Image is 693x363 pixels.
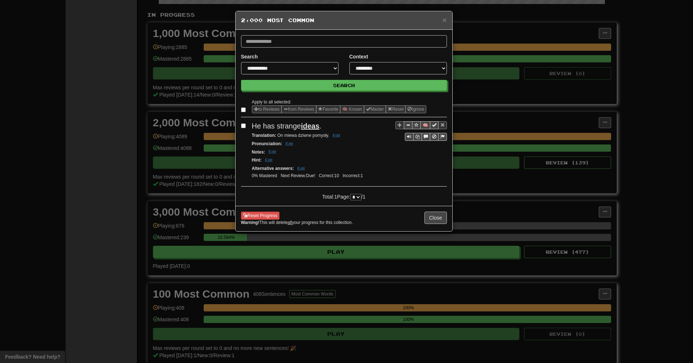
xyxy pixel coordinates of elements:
[283,140,295,148] button: Edit
[252,105,427,113] div: Sentence options
[252,141,282,146] strong: Pronunciation :
[306,173,315,178] span: 2025-09-17
[266,148,278,156] button: Edit
[331,132,343,140] button: Edit
[252,122,321,130] span: He has strange .
[288,220,292,225] u: all
[250,173,279,179] li: 0% Mastered
[241,80,447,91] button: Search
[364,105,386,113] button: Master
[252,99,291,105] small: Apply to all selected:
[252,105,282,113] button: to Reviews
[395,121,447,141] div: Sentence controls
[316,105,340,113] button: Favorite
[405,105,426,113] button: Ignore
[405,133,447,141] div: Sentence controls
[340,105,364,113] button: 🧠 Known
[295,165,307,173] button: Edit
[241,220,260,225] strong: Warning!
[241,53,258,60] label: Search
[281,105,316,113] button: from Reviews
[308,190,380,200] div: Total: 1 Page: / 1
[252,133,276,138] strong: Translation :
[301,122,319,130] u: ideas
[263,156,275,164] button: Edit
[241,220,353,226] small: This will delete your progress for this collection.
[424,212,447,224] button: Close
[241,212,280,220] button: Reset Progress
[442,16,447,24] span: ×
[279,173,317,179] li: Next Review:
[442,16,447,24] button: Close
[252,166,294,171] strong: Alternative answers :
[420,121,430,129] button: 🧠
[349,53,368,60] label: Context
[252,150,265,155] strong: Notes :
[317,173,341,179] li: Correct: 10
[341,173,365,179] li: Incorrect: 1
[252,158,262,163] strong: Hint :
[252,133,343,138] small: On miewa dziwne pomysły.
[386,105,406,113] button: Reset
[241,17,447,24] h5: 2,000 Most Common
